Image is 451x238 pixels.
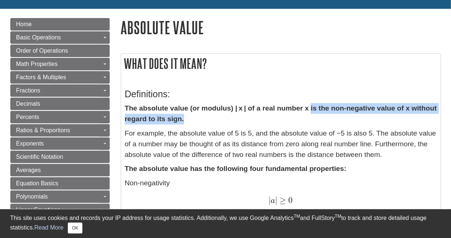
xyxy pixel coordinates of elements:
[10,190,110,203] a: Polynomials
[294,214,300,219] sup: TM
[16,167,41,173] span: Averages
[16,74,66,80] span: Factors & Multiples
[10,204,110,216] a: Linear Equations
[10,124,110,137] a: Ratios & Proportions
[121,54,441,73] h2: What does it mean?
[10,58,110,70] a: Math Properties
[125,104,437,123] strong: The absolute value (or modulus) | x | of a real number x is the non-negative value of x without r...
[335,214,341,219] sup: TM
[16,21,32,27] span: Home
[16,207,60,213] span: Linear Equations
[34,224,63,231] a: Read More
[277,195,286,205] span: ≥
[121,18,441,37] h1: Absolute Value
[16,87,40,94] span: Fractions
[16,48,68,54] span: Order of Operations
[286,195,293,205] span: 0
[16,180,59,186] span: Equation Basics
[275,195,277,205] span: |
[10,177,110,190] a: Equation Basics
[16,127,70,133] span: Ratios & Proportions
[16,101,40,107] span: Decimals
[125,165,346,172] strong: The absolute value has the following four fundamental properties:
[16,34,61,41] span: Basic Operations
[10,31,110,44] a: Basic Operations
[10,151,110,163] a: Scientific Notation
[68,223,82,234] button: Close
[268,195,271,205] span: |
[10,84,110,97] a: Fractions
[125,89,437,99] h3: Definitions:
[16,140,44,147] span: Exponents
[10,164,110,176] a: Averages
[16,193,48,200] span: Polynomials
[125,128,437,160] p: For example, the absolute value of 5 is 5, and the absolute value of −5 is also 5. The absolute v...
[10,18,110,31] a: Home
[16,61,58,67] span: Math Properties
[10,45,110,57] a: Order of Operations
[10,111,110,123] a: Percents
[10,137,110,150] a: Exponents
[271,197,275,205] span: a
[16,154,63,160] span: Scientific Notation
[10,71,110,84] a: Factors & Multiples
[10,214,441,234] div: This site uses cookies and records your IP address for usage statistics. Additionally, we use Goo...
[16,114,39,120] span: Percents
[10,98,110,110] a: Decimals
